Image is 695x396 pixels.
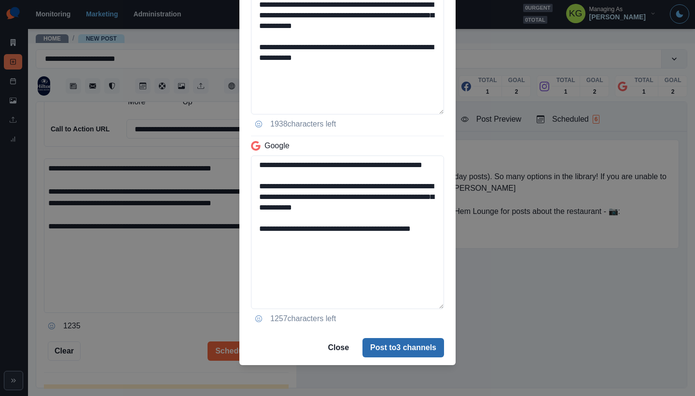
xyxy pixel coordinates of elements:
p: 1257 characters left [270,313,336,325]
button: Post to3 channels [362,338,444,357]
button: Opens Emoji Picker [251,311,266,326]
p: Google [264,140,290,152]
button: Opens Emoji Picker [251,116,266,132]
p: 1938 characters left [270,118,336,130]
button: Close [320,338,357,357]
